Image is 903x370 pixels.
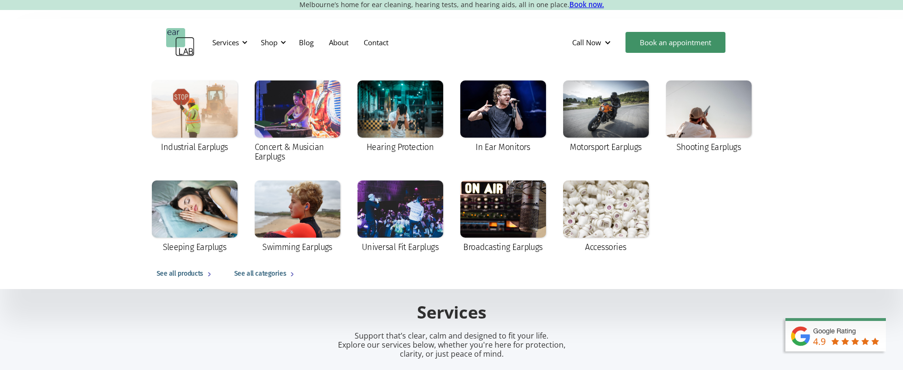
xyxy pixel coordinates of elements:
[321,29,356,56] a: About
[207,28,250,57] div: Services
[255,28,289,57] div: Shop
[463,242,543,252] div: Broadcasting Earplugs
[291,29,321,56] a: Blog
[362,242,438,252] div: Universal Fit Earplugs
[456,176,551,259] a: Broadcasting Earplugs
[558,176,654,259] a: Accessories
[147,76,242,159] a: Industrial Earplugs
[661,76,756,159] a: Shooting Earplugs
[147,176,242,259] a: Sleeping Earplugs
[234,268,286,280] div: See all categories
[625,32,725,53] a: Book an appointment
[356,29,396,56] a: Contact
[676,142,741,152] div: Shooting Earplugs
[353,176,448,259] a: Universal Fit Earplugs
[326,331,578,359] p: Support that’s clear, calm and designed to fit your life. Explore our services below, whether you...
[147,259,225,289] a: See all products
[157,268,203,280] div: See all products
[250,176,345,259] a: Swimming Earplugs
[250,76,345,168] a: Concert & Musician Earplugs
[353,76,448,159] a: Hearing Protection
[456,76,551,159] a: In Ear Monitors
[585,242,626,252] div: Accessories
[255,142,340,161] div: Concert & Musician Earplugs
[367,142,434,152] div: Hearing Protection
[570,142,642,152] div: Motorsport Earplugs
[476,142,530,152] div: In Ear Monitors
[261,38,278,47] div: Shop
[163,242,227,252] div: Sleeping Earplugs
[166,28,195,57] a: home
[262,242,332,252] div: Swimming Earplugs
[565,28,621,57] div: Call Now
[228,301,675,324] h2: Services
[558,76,654,159] a: Motorsport Earplugs
[161,142,228,152] div: Industrial Earplugs
[225,259,308,289] a: See all categories
[572,38,601,47] div: Call Now
[212,38,239,47] div: Services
